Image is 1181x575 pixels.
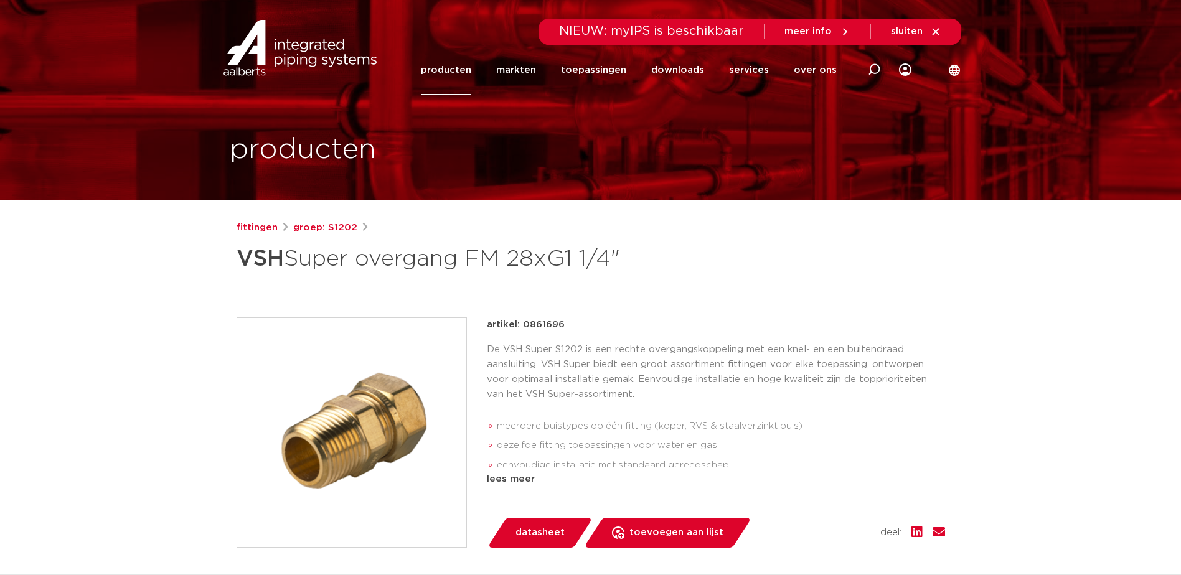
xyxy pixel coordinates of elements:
span: deel: [880,525,901,540]
p: De VSH Super S1202 is een rechte overgangskoppeling met een knel- en een buitendraad aansluiting.... [487,342,945,402]
span: meer info [784,27,832,36]
div: my IPS [899,45,911,95]
span: datasheet [515,523,565,543]
span: NIEUW: myIPS is beschikbaar [559,25,744,37]
img: Product Image for VSH Super overgang FM 28xG1 1/4" [237,318,466,547]
a: sluiten [891,26,941,37]
a: groep: S1202 [293,220,357,235]
div: lees meer [487,472,945,487]
nav: Menu [421,45,837,95]
h1: Super overgang FM 28xG1 1/4" [237,240,704,278]
a: meer info [784,26,850,37]
a: fittingen [237,220,278,235]
strong: VSH [237,248,284,270]
li: dezelfde fitting toepassingen voor water en gas [497,436,945,456]
h1: producten [230,130,376,170]
a: producten [421,45,471,95]
a: toepassingen [561,45,626,95]
a: over ons [794,45,837,95]
a: datasheet [487,518,593,548]
a: markten [496,45,536,95]
span: sluiten [891,27,923,36]
li: meerdere buistypes op één fitting (koper, RVS & staalverzinkt buis) [497,416,945,436]
p: artikel: 0861696 [487,317,565,332]
li: eenvoudige installatie met standaard gereedschap [497,456,945,475]
span: toevoegen aan lijst [629,523,723,543]
a: services [729,45,769,95]
a: downloads [651,45,704,95]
